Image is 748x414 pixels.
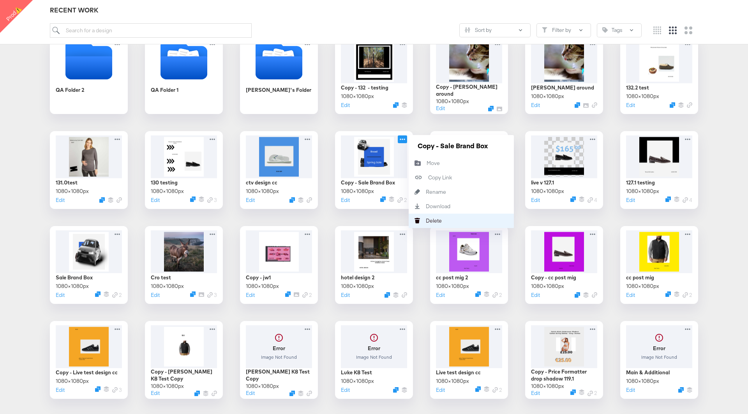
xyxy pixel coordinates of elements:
[95,386,101,392] svg: Duplicate
[492,386,502,394] div: 2
[492,291,502,299] div: 2
[430,131,508,209] div: Lv 128.01080×1080pxEditDuplicate
[341,102,350,109] button: Edit
[335,321,413,399] div: ErrorImage Not FoundLuke K8 Test1080×1080pxEditDuplicate
[626,386,635,394] button: Edit
[428,174,452,181] div: Copy Link
[302,292,308,298] svg: Link
[246,188,279,195] div: 1080 × 1080 px
[570,389,576,395] svg: Duplicate
[602,27,608,33] svg: Tag
[409,218,426,223] svg: Delete
[240,321,318,399] div: ErrorImage Not Found[PERSON_NAME] K8 Test Copy1080×1080pxEditDuplicate
[531,389,540,397] button: Edit
[56,196,65,204] button: Edit
[409,174,428,181] svg: Copy
[531,179,554,186] div: live v 127.1
[145,321,223,399] div: Copy - [PERSON_NAME] K8 Test Copy1080×1080pxEditDuplicate
[684,26,692,34] svg: Large grid
[430,36,508,114] div: Copy - [PERSON_NAME] around1080×1080pxEditDuplicate
[626,84,649,91] div: 132.2 test
[341,291,350,299] button: Edit
[531,282,564,290] div: 1080 × 1080 px
[246,274,271,281] div: Copy - jw1
[626,274,654,281] div: cc post mig
[531,93,564,100] div: 1080 × 1080 px
[536,23,591,37] button: FilterFilter by
[95,291,101,297] svg: Duplicate
[341,93,374,100] div: 1080 × 1080 px
[488,106,494,111] button: Duplicate
[531,102,540,109] button: Edit
[620,131,698,209] div: 127.1 testing1080×1080pxEditDuplicateLink 4
[246,86,311,94] div: [PERSON_NAME]'s Folder
[50,40,128,79] svg: Empty folder
[285,291,291,297] button: Duplicate
[402,292,407,298] svg: Link
[626,282,659,290] div: 1080 × 1080 px
[56,86,84,94] div: QA Folder 2
[542,27,547,33] svg: Filter
[409,189,426,195] svg: Rename
[207,292,213,298] svg: Link
[112,386,122,394] div: 3
[246,291,255,299] button: Edit
[687,102,692,108] svg: Link
[112,292,118,298] svg: Link
[575,292,580,298] button: Duplicate
[620,226,698,304] div: cc post mig1080×1080pxEditDuplicateLink 2
[570,196,576,202] button: Duplicate
[50,226,128,304] div: Sale Brand Box1080×1080pxEditDuplicateLink 2
[525,36,603,114] div: [PERSON_NAME] around1080×1080pxEditDuplicate
[653,26,661,34] svg: Small grid
[683,292,688,298] svg: Link
[151,291,160,299] button: Edit
[426,217,442,225] div: Delete
[145,36,223,114] div: QA Folder 1
[56,369,118,376] div: Copy - Live test design cc
[112,387,118,393] svg: Link
[56,274,93,281] div: Sale Brand Box
[341,188,374,195] div: 1080 × 1080 px
[194,391,200,396] svg: Duplicate
[436,274,468,281] div: cc post mig 2
[575,102,580,108] svg: Duplicate
[207,196,217,204] div: 3
[341,377,374,385] div: 1080 × 1080 px
[240,226,318,304] div: Copy - jw11080×1080pxEditDuplicateLink 2
[50,23,252,38] input: Search for a design
[385,292,390,298] svg: Duplicate
[341,274,374,281] div: hotel design 2
[409,199,514,214] a: Download
[683,291,692,299] div: 2
[151,368,217,382] div: Copy - [PERSON_NAME] K8 Test Copy
[409,185,514,199] button: Rename
[335,226,413,304] div: hotel design 21080×1080pxEditDuplicate
[459,23,531,37] button: SlidersSort by
[289,197,295,203] svg: Duplicate
[620,321,698,399] div: ErrorImage Not FoundMain & Additional1080×1080pxEditDuplicate
[626,188,659,195] div: 1080 × 1080 px
[307,197,312,203] svg: Link
[190,196,196,202] button: Duplicate
[56,291,65,299] button: Edit
[436,377,469,385] div: 1080 × 1080 px
[335,131,413,209] div: Copy - Sale Brand Box1080×1080pxEditDuplicateLink 2
[112,291,122,299] div: 2
[393,102,399,108] button: Duplicate
[341,196,350,204] button: Edit
[246,282,279,290] div: 1080 × 1080 px
[246,368,312,382] div: [PERSON_NAME] K8 Test Copy
[626,102,635,109] button: Edit
[531,188,564,195] div: 1080 × 1080 px
[678,387,684,393] svg: Duplicate
[665,291,671,297] button: Duplicate
[475,291,481,297] button: Duplicate
[409,156,514,170] button: Move to folder
[436,386,445,394] button: Edit
[56,188,89,195] div: 1080 × 1080 px
[151,382,184,390] div: 1080 × 1080 px
[525,226,603,304] div: Copy - cc post mig1080×1080pxEditDuplicate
